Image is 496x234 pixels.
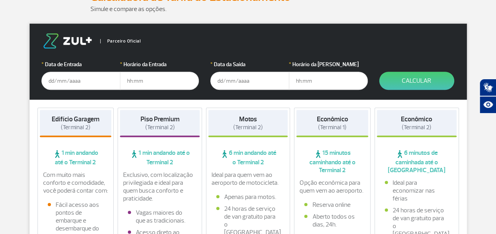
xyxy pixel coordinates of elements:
p: Exclusivo, com localização privilegiada e ideal para quem busca conforto e praticidade. [123,171,197,202]
strong: Econômico [401,115,432,123]
button: Abrir recursos assistivos. [479,96,496,113]
span: 15 minutos caminhando até o Terminal 2 [296,149,368,174]
p: Com muito mais conforto e comodidade, você poderá contar com: [43,171,109,195]
span: (Terminal 2) [61,124,90,131]
button: Calcular [379,72,454,90]
span: (Terminal 2) [402,124,431,131]
strong: Econômico [317,115,348,123]
li: Ideal para economizar nas férias [385,179,449,202]
p: Opção econômica para quem vem ao aeroporto. [299,179,365,195]
label: Horário da Entrada [120,60,199,69]
span: (Terminal 1) [318,124,346,131]
p: Simule e compare as opções. [90,4,406,14]
label: Horário da [PERSON_NAME] [289,60,368,69]
label: Data da Saída [210,60,289,69]
li: Aberto todos os dias, 24h. [304,213,360,228]
button: Abrir tradutor de língua de sinais. [479,79,496,96]
input: hh:mm [120,72,199,90]
input: hh:mm [289,72,368,90]
strong: Edifício Garagem [52,115,99,123]
span: Parceiro Oficial [100,39,141,43]
label: Data de Entrada [41,60,120,69]
span: (Terminal 2) [145,124,174,131]
p: Ideal para quem vem ao aeroporto de motocicleta. [212,171,285,187]
strong: Motos [239,115,257,123]
span: 1 min andando até o Terminal 2 [120,149,200,166]
div: Plugin de acessibilidade da Hand Talk. [479,79,496,113]
input: dd/mm/aaaa [210,72,289,90]
span: 6 min andando até o Terminal 2 [208,149,288,166]
input: dd/mm/aaaa [41,72,120,90]
li: Vagas maiores do que as tradicionais. [128,209,192,225]
img: logo-zul.png [41,33,94,48]
li: Reserva online [304,201,360,209]
span: (Terminal 2) [233,124,263,131]
span: 1 min andando até o Terminal 2 [40,149,112,166]
span: 6 minutos de caminhada até o [GEOGRAPHIC_DATA] [377,149,457,174]
li: Apenas para motos. [216,193,280,201]
strong: Piso Premium [140,115,179,123]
